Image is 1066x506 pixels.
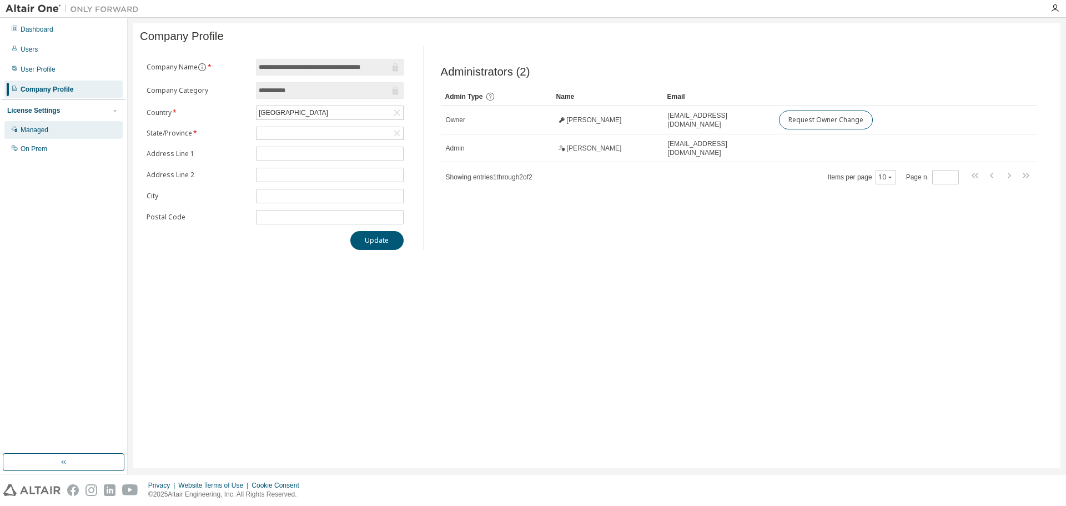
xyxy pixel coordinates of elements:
[446,116,465,124] span: Owner
[446,144,465,153] span: Admin
[21,25,53,34] div: Dashboard
[668,111,769,129] span: [EMAIL_ADDRESS][DOMAIN_NAME]
[257,106,403,119] div: [GEOGRAPHIC_DATA]
[21,126,48,134] div: Managed
[122,484,138,496] img: youtube.svg
[147,149,249,158] label: Address Line 1
[147,171,249,179] label: Address Line 2
[147,63,249,72] label: Company Name
[350,231,404,250] button: Update
[445,93,483,101] span: Admin Type
[446,173,532,181] span: Showing entries 1 through 2 of 2
[21,45,38,54] div: Users
[178,481,252,490] div: Website Terms of Use
[906,170,959,184] span: Page n.
[148,481,178,490] div: Privacy
[667,88,770,106] div: Email
[147,108,249,117] label: Country
[3,484,61,496] img: altair_logo.svg
[21,85,73,94] div: Company Profile
[67,484,79,496] img: facebook.svg
[257,107,330,119] div: [GEOGRAPHIC_DATA]
[7,106,60,115] div: License Settings
[779,111,873,129] button: Request Owner Change
[147,213,249,222] label: Postal Code
[567,116,622,124] span: [PERSON_NAME]
[198,63,207,72] button: information
[147,192,249,201] label: City
[6,3,144,14] img: Altair One
[567,144,622,153] span: [PERSON_NAME]
[878,173,893,182] button: 10
[86,484,97,496] img: instagram.svg
[441,66,530,78] span: Administrators (2)
[828,170,896,184] span: Items per page
[147,129,249,138] label: State/Province
[252,481,305,490] div: Cookie Consent
[104,484,115,496] img: linkedin.svg
[147,86,249,95] label: Company Category
[556,88,658,106] div: Name
[21,144,47,153] div: On Prem
[140,30,224,43] span: Company Profile
[21,65,56,74] div: User Profile
[148,490,306,499] p: © 2025 Altair Engineering, Inc. All Rights Reserved.
[668,139,769,157] span: [EMAIL_ADDRESS][DOMAIN_NAME]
